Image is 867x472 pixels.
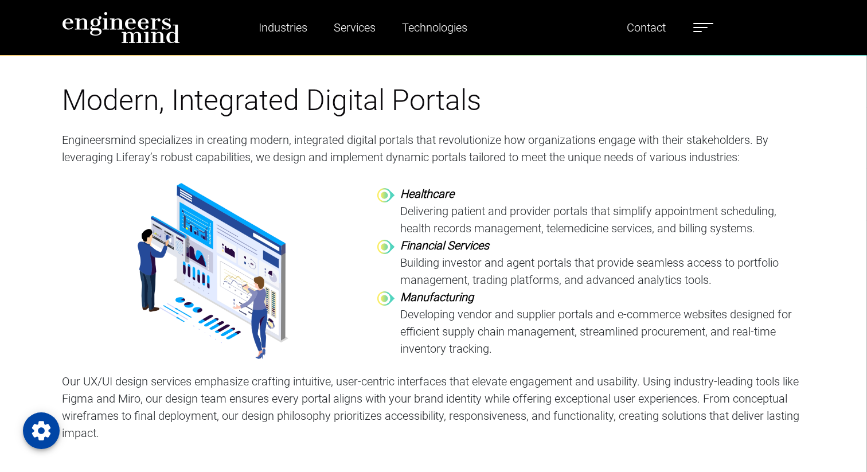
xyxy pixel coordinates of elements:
a: Technologies [397,14,472,41]
strong: Healthcare [400,187,454,201]
strong: Financial Services [400,239,489,252]
img: bullet-point [377,291,395,306]
p: Engineersmind specializes in creating modern, integrated digital portals that revolutionize how o... [62,131,805,166]
a: Contact [622,14,670,41]
img: logo [62,11,180,44]
p: Building investor and agent portals that provide seamless access to portfolio management, trading... [400,254,805,288]
p: Our UX/UI design services emphasize crafting intuitive, user-centric interfaces that elevate enga... [62,373,805,442]
img: bullet-point [377,188,395,202]
p: Delivering patient and provider portals that simplify appointment scheduling, health records mana... [400,202,805,237]
span: Modern, Integrated Digital Portals [62,84,481,117]
a: Services [329,14,380,41]
a: Industries [254,14,312,41]
strong: Manufacturing [400,290,474,304]
img: Resilient_solutions [138,183,288,359]
p: Developing vendor and supplier portals and e-commerce websites designed for efficient supply chai... [400,306,805,357]
img: bullet-point [377,240,395,254]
